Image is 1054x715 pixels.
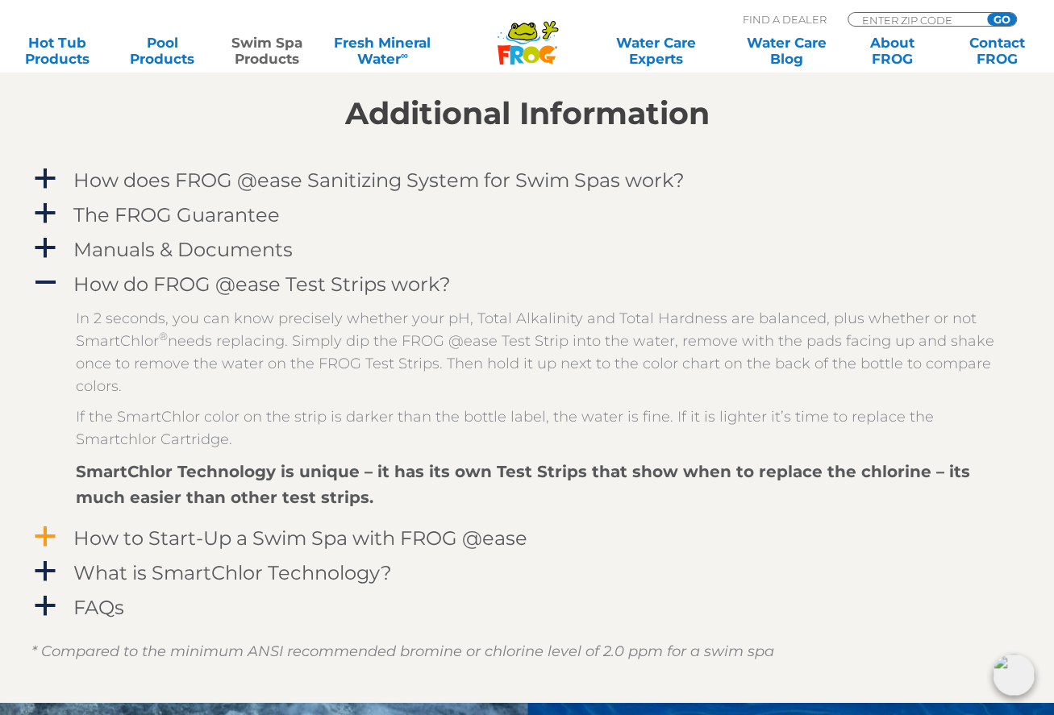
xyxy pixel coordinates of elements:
[746,35,827,67] a: Water CareBlog
[73,597,124,618] h4: FAQs
[31,200,1023,230] a: a The FROG Guarantee
[76,307,1003,397] p: In 2 seconds, you can know precisely whether your pH, Total Alkalinity and Total Hardness are bal...
[73,527,527,549] h4: How to Start-Up a Swim Spa with FROG @ease
[33,202,57,226] span: a
[16,35,98,67] a: Hot TubProducts
[31,165,1023,195] a: a How does FROG @ease Sanitizing System for Swim Spas work?
[73,273,451,295] h4: How do FROG @ease Test Strips work?
[956,35,1038,67] a: ContactFROG
[31,269,1023,299] a: A How do FROG @ease Test Strips work?
[33,236,57,260] span: a
[33,271,57,295] span: A
[987,13,1016,26] input: GO
[73,169,685,191] h4: How does FROG @ease Sanitizing System for Swim Spas work?
[33,559,57,584] span: a
[331,35,434,67] a: Fresh MineralWater∞
[31,642,774,660] em: * Compared to the minimum ANSI recommended bromine or chlorine level of 2.0 ppm for a swim spa
[401,49,408,61] sup: ∞
[589,35,723,67] a: Water CareExperts
[33,167,57,191] span: a
[31,96,1023,131] h2: Additional Information
[159,330,168,343] sup: ®
[31,523,1023,553] a: a How to Start-Up a Swim Spa with FROG @ease
[860,13,969,27] input: Zip Code Form
[743,12,827,27] p: Find A Dealer
[31,592,1023,622] a: a FAQs
[73,204,280,226] h4: The FROG Guarantee
[76,405,1003,451] p: If the SmartChlor color on the strip is darker than the bottle label, the water is fine. If it is...
[851,35,932,67] a: AboutFROG
[33,525,57,549] span: a
[73,239,293,260] h4: Manuals & Documents
[73,562,392,584] h4: What is SmartChlor Technology?
[31,235,1023,264] a: a Manuals & Documents
[227,35,308,67] a: Swim SpaProducts
[33,594,57,618] span: a
[121,35,202,67] a: PoolProducts
[76,462,970,507] strong: SmartChlor Technology is unique – it has its own Test Strips that show when to replace the chlori...
[31,558,1023,588] a: a What is SmartChlor Technology?
[993,654,1035,696] img: openIcon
